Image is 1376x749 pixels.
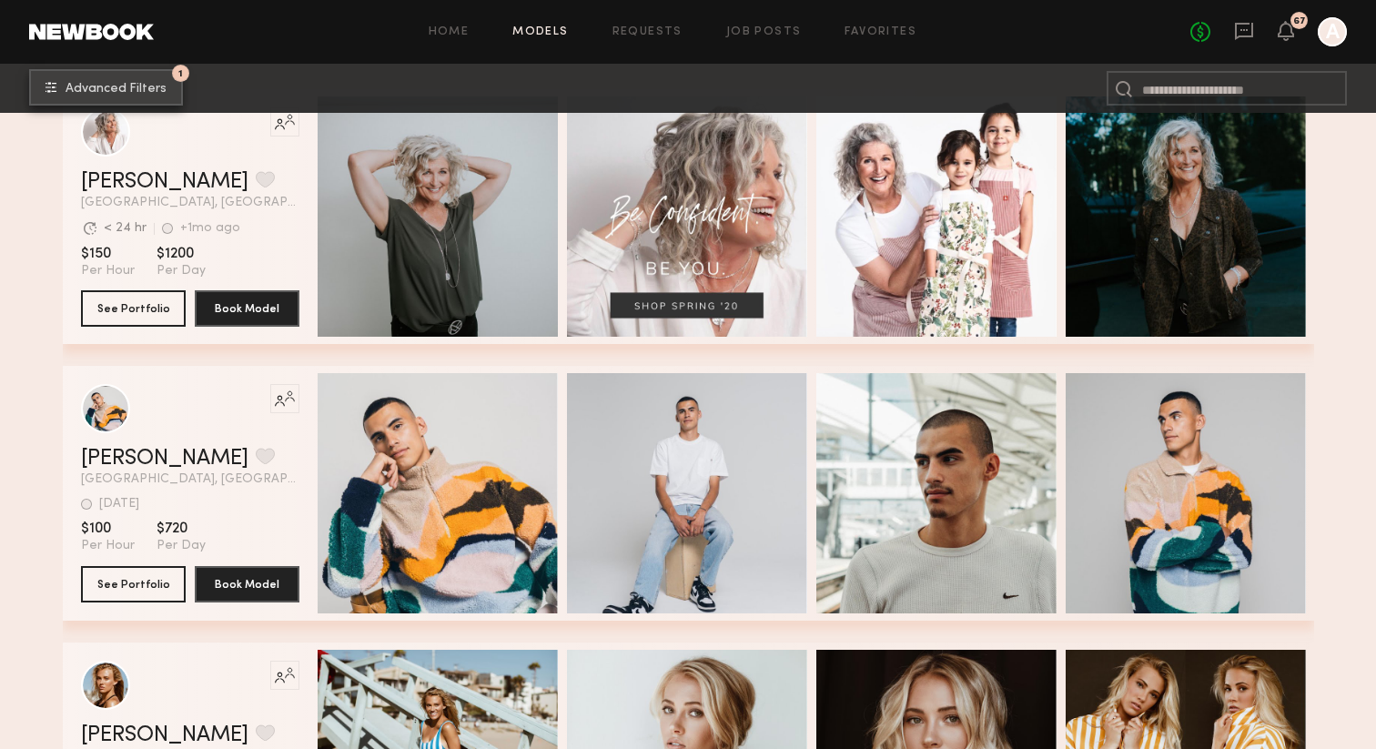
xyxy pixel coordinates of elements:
[429,26,470,38] a: Home
[195,290,299,327] button: Book Model
[81,263,135,279] span: Per Hour
[157,538,206,554] span: Per Day
[81,171,248,193] a: [PERSON_NAME]
[612,26,683,38] a: Requests
[1318,17,1347,46] a: A
[66,83,167,96] span: Advanced Filters
[195,566,299,602] button: Book Model
[157,263,206,279] span: Per Day
[81,448,248,470] a: [PERSON_NAME]
[104,222,147,235] div: < 24 hr
[178,69,183,77] span: 1
[1293,16,1306,26] div: 67
[81,724,248,746] a: [PERSON_NAME]
[81,520,135,538] span: $100
[29,69,183,106] button: 1Advanced Filters
[81,538,135,554] span: Per Hour
[157,520,206,538] span: $720
[81,245,135,263] span: $150
[81,290,186,327] button: See Portfolio
[81,473,299,486] span: [GEOGRAPHIC_DATA], [GEOGRAPHIC_DATA]
[845,26,916,38] a: Favorites
[81,197,299,209] span: [GEOGRAPHIC_DATA], [GEOGRAPHIC_DATA]
[81,566,186,602] button: See Portfolio
[157,245,206,263] span: $1200
[512,26,568,38] a: Models
[99,498,139,511] div: [DATE]
[726,26,802,38] a: Job Posts
[180,222,240,235] div: +1mo ago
